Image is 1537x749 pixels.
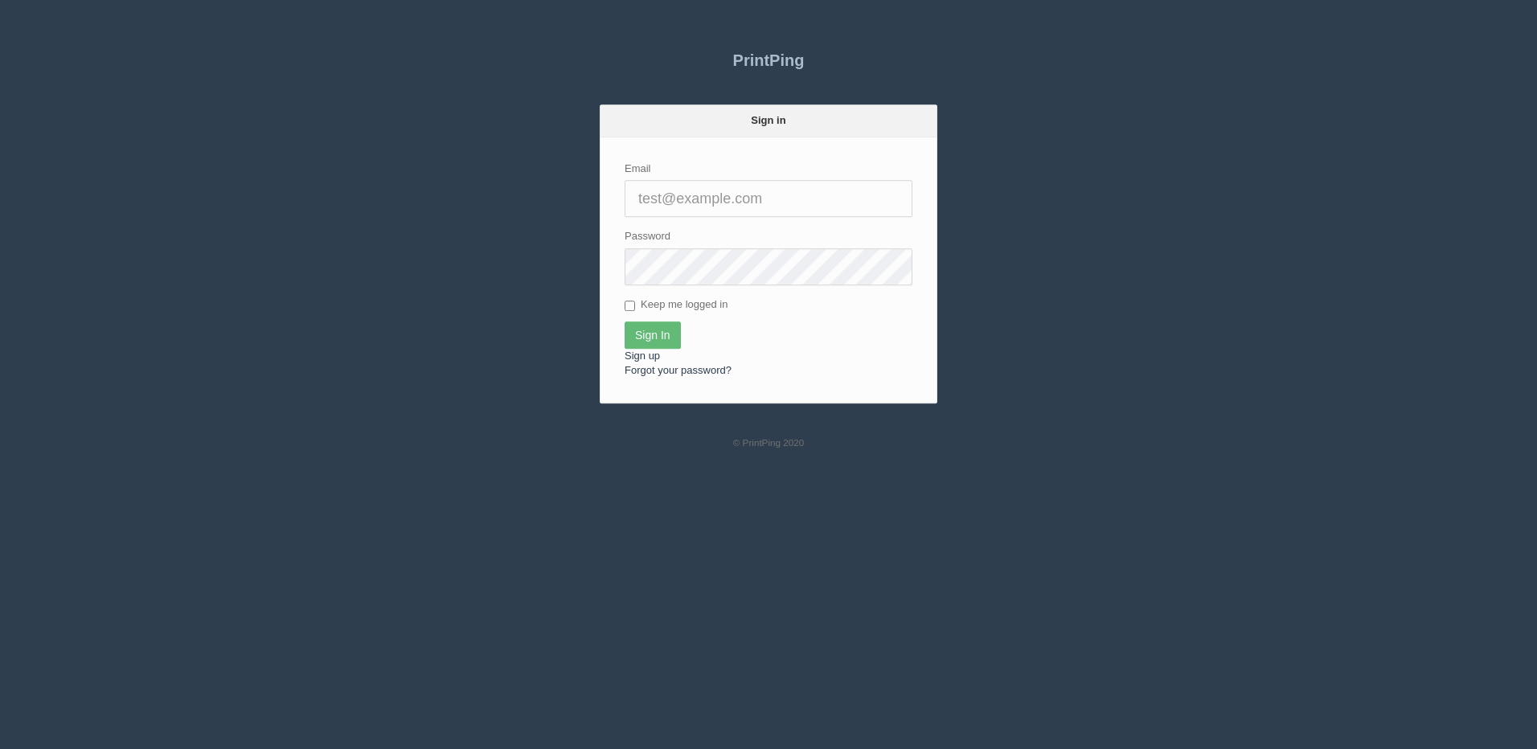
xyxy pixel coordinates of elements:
[600,40,937,80] a: PrintPing
[625,229,670,244] label: Password
[751,114,785,126] strong: Sign in
[625,321,681,349] input: Sign In
[625,301,635,311] input: Keep me logged in
[733,437,805,448] small: © PrintPing 2020
[625,364,732,376] a: Forgot your password?
[625,162,651,177] label: Email
[625,297,728,313] label: Keep me logged in
[625,180,912,217] input: test@example.com
[625,350,660,362] a: Sign up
